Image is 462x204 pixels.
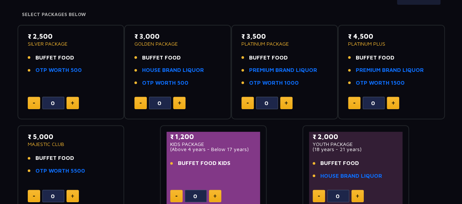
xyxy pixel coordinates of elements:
img: plus [392,101,395,105]
p: ₹ 2,000 [313,132,399,142]
span: BUFFET FOOD [35,154,74,162]
img: plus [285,101,288,105]
p: MAJESTIC CLUB [28,142,114,147]
img: plus [71,101,74,105]
img: minus [33,103,35,104]
a: OTP WORTH 1000 [249,79,299,87]
img: plus [356,194,359,198]
img: minus [318,196,320,197]
h4: Select Packages Below [22,12,440,18]
img: plus [71,194,74,198]
p: KIDS PACKAGE [170,142,257,147]
span: BUFFET FOOD KIDS [178,159,230,168]
img: minus [140,103,142,104]
p: (Above 4 years - Below 17 years) [170,147,257,152]
p: ₹ 3,000 [134,31,221,41]
a: OTP WORTH 1500 [356,79,405,87]
span: BUFFET FOOD [356,54,394,62]
p: YOUTH PACKAGE [313,142,399,147]
img: minus [33,196,35,197]
a: PREMIUM BRAND LIQUOR [249,66,317,74]
img: minus [353,103,355,104]
img: plus [213,194,217,198]
p: ₹ 5,000 [28,132,114,142]
span: BUFFET FOOD [249,54,288,62]
p: SILVER PACKAGE [28,41,114,46]
img: minus [175,196,177,197]
a: OTP WORTH 500 [142,79,188,87]
span: BUFFET FOOD [35,54,74,62]
p: (18 years - 21 years) [313,147,399,152]
img: plus [178,101,181,105]
a: HOUSE BRAND LIQUOR [142,66,204,74]
a: OTP WORTH 500 [35,66,82,74]
a: HOUSE BRAND LIQUOR [320,172,382,180]
a: OTP WORTH 5500 [35,167,85,175]
p: PLATINUM PLUS [348,41,435,46]
p: ₹ 3,500 [241,31,328,41]
p: PLATINUM PACKAGE [241,41,328,46]
span: BUFFET FOOD [142,54,181,62]
span: BUFFET FOOD [320,159,359,168]
img: minus [247,103,249,104]
p: ₹ 2,500 [28,31,114,41]
p: GOLDEN PACKAGE [134,41,221,46]
p: ₹ 4,500 [348,31,435,41]
p: ₹ 1,200 [170,132,257,142]
a: PREMIUM BRAND LIQUOR [356,66,424,74]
